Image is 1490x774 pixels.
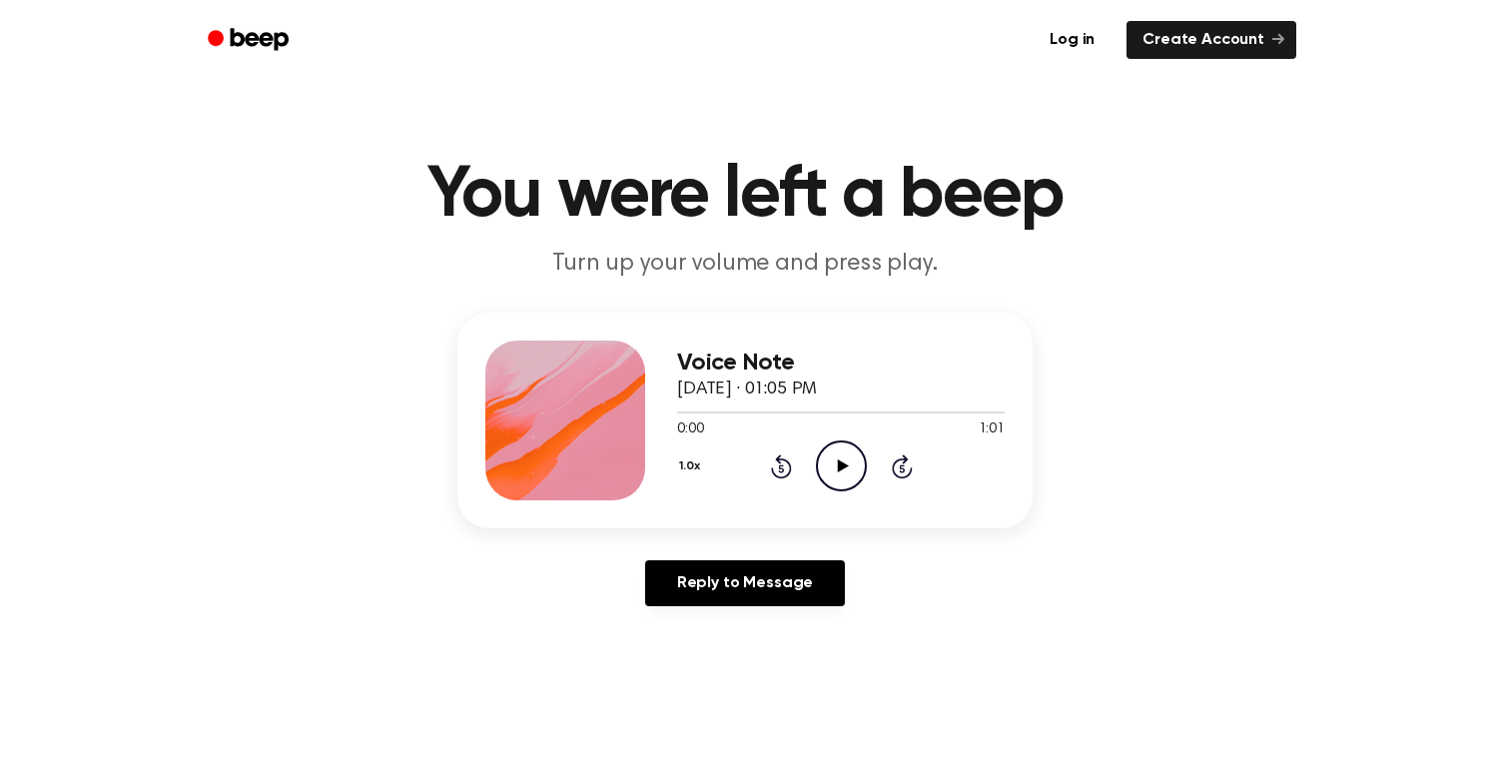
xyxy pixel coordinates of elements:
a: Log in [1030,17,1115,63]
span: [DATE] · 01:05 PM [677,381,817,398]
span: 1:01 [979,419,1005,440]
a: Beep [194,21,307,60]
a: Create Account [1126,21,1296,59]
p: Turn up your volume and press play. [362,248,1128,281]
button: 1.0x [677,449,707,483]
h1: You were left a beep [234,160,1256,232]
span: 0:00 [677,419,703,440]
h3: Voice Note [677,350,1005,377]
a: Reply to Message [645,560,845,606]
